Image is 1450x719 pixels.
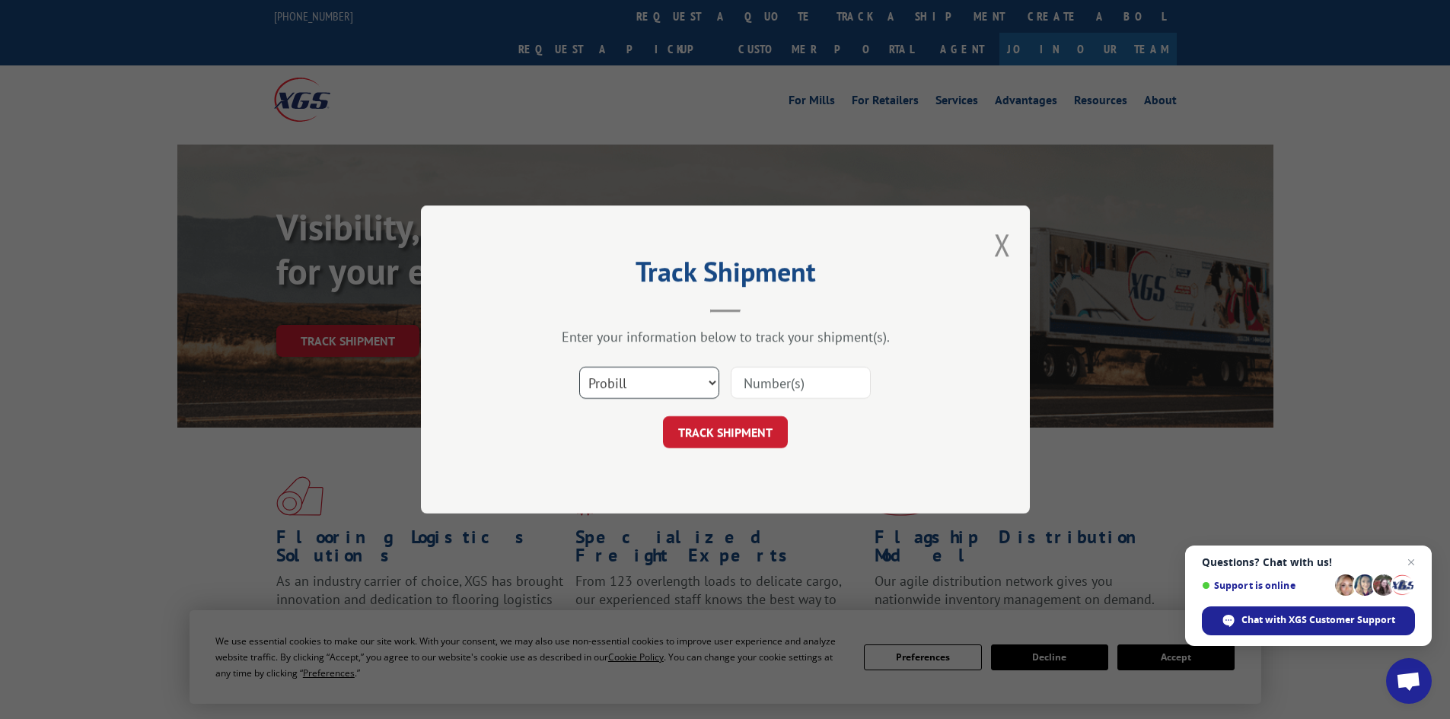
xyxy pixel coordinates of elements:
[497,328,954,345] div: Enter your information below to track your shipment(s).
[994,224,1011,265] button: Close modal
[1241,613,1395,627] span: Chat with XGS Customer Support
[1202,606,1415,635] span: Chat with XGS Customer Support
[731,367,871,399] input: Number(s)
[1386,658,1432,704] a: Open chat
[663,416,788,448] button: TRACK SHIPMENT
[497,261,954,290] h2: Track Shipment
[1202,556,1415,568] span: Questions? Chat with us!
[1202,580,1330,591] span: Support is online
